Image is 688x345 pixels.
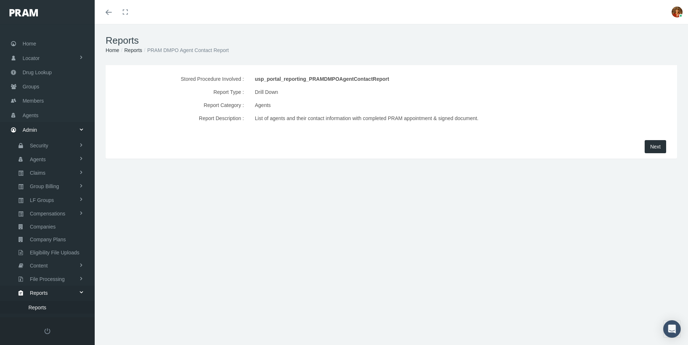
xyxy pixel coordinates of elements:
[106,35,677,46] h1: Reports
[30,246,79,259] span: Eligibility File Uploads
[255,112,575,125] div: List of agents and their contact information with completed PRAM appointment & signed document.
[30,273,65,285] span: File Processing
[23,108,39,122] span: Agents
[255,99,575,112] div: Agents
[663,320,681,338] div: Open Intercom Messenger
[30,207,65,220] span: Compensations
[30,287,48,299] span: Reports
[107,72,249,86] label: Stored Procedure Involved :
[28,314,50,326] span: Favorites
[30,233,66,246] span: Company Plans
[30,180,59,193] span: Group Billing
[23,66,52,79] span: Drug Lookup
[30,221,56,233] span: Companies
[30,153,46,166] span: Agents
[106,47,119,53] a: Home
[30,259,48,272] span: Content
[23,51,40,65] span: Locator
[650,144,661,150] span: Next
[30,139,48,152] span: Security
[255,86,575,99] div: Drill Down
[23,94,44,108] span: Members
[28,301,46,314] span: Reports
[9,9,38,16] img: PRAM_20_x_78.png
[23,80,39,94] span: Groups
[107,112,249,125] label: Report Description :
[142,46,229,54] li: PRAM DMPO Agent Contact Report
[107,99,249,112] label: Report Category :
[23,123,37,137] span: Admin
[30,194,54,206] span: LF Groups
[672,7,683,17] img: S_Profile_Picture_5386.jpg
[645,140,666,153] button: Next
[30,167,46,179] span: Claims
[107,86,249,99] label: Report Type :
[23,37,36,51] span: Home
[124,47,142,53] a: Reports
[255,72,575,86] div: usp_portal_reporting_PRAMDMPOAgentContactReport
